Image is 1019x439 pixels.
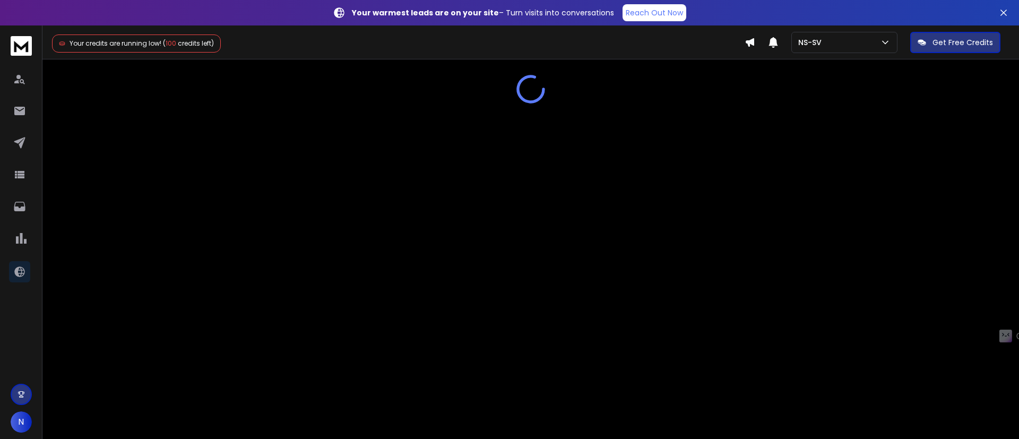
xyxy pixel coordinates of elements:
button: N [11,411,32,433]
a: Reach Out Now [623,4,686,21]
p: Reach Out Now [626,7,683,18]
button: Get Free Credits [910,32,1000,53]
p: Get Free Credits [932,37,993,48]
span: 100 [166,39,176,48]
img: logo [11,36,32,56]
strong: Your warmest leads are on your site [352,7,499,18]
span: ( credits left) [163,39,214,48]
p: – Turn visits into conversations [352,7,614,18]
span: Your credits are running low! [70,39,161,48]
p: NS-SV [798,37,826,48]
